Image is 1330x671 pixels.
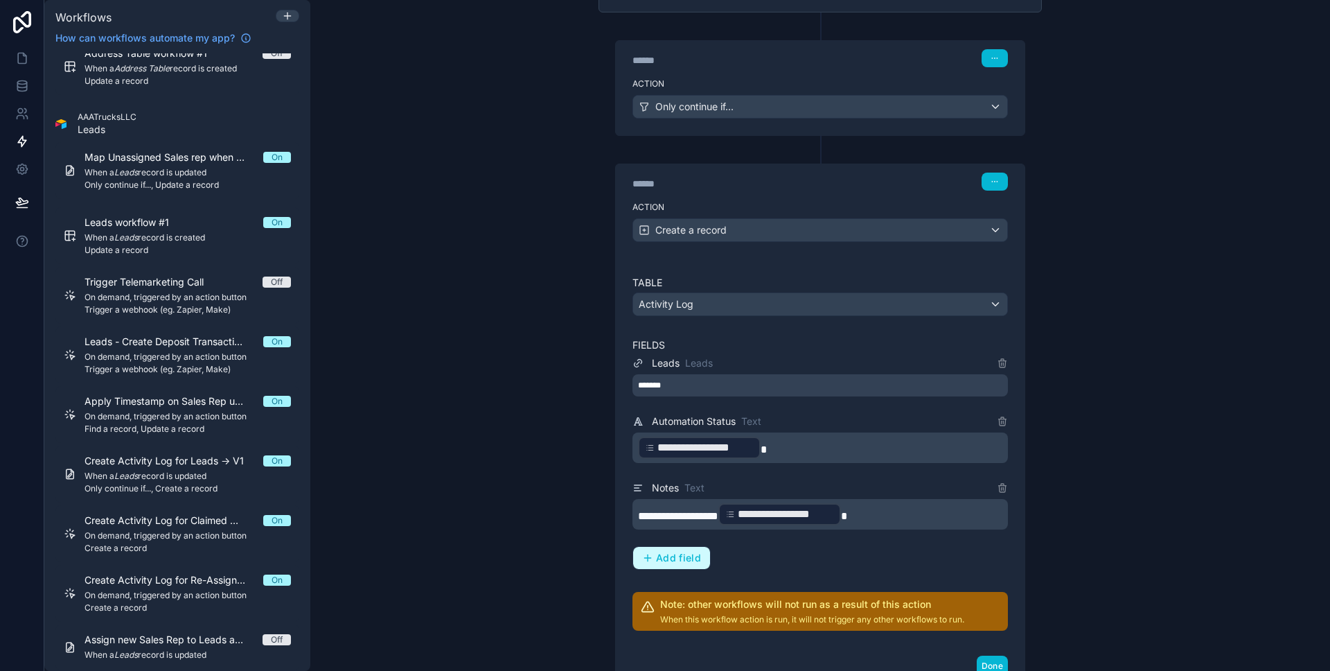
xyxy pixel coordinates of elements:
[685,356,713,370] span: Leads
[639,297,693,311] span: Activity Log
[632,218,1008,242] button: Create a record
[632,276,1008,290] label: Table
[652,415,736,428] span: Automation Status
[55,31,235,45] span: How can workflows automate my app?
[633,547,710,569] button: Add field
[656,552,701,564] span: Add field
[632,546,711,570] button: Add field
[660,614,964,625] p: When this workflow action is run, it will not trigger any other workflows to run.
[632,78,1008,89] label: Action
[652,481,679,495] span: Notes
[632,338,1008,352] label: Fields
[55,10,112,24] span: Workflows
[655,223,727,237] span: Create a record
[632,95,1008,119] button: Only continue if...
[660,598,964,611] h2: Note: other workflows will not run as a result of this action
[741,415,761,428] span: Text
[652,356,680,370] span: Leads
[632,202,1008,213] label: Action
[684,481,704,495] span: Text
[655,100,734,114] span: Only continue if...
[50,31,257,45] a: How can workflows automate my app?
[632,293,1008,316] button: Activity Log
